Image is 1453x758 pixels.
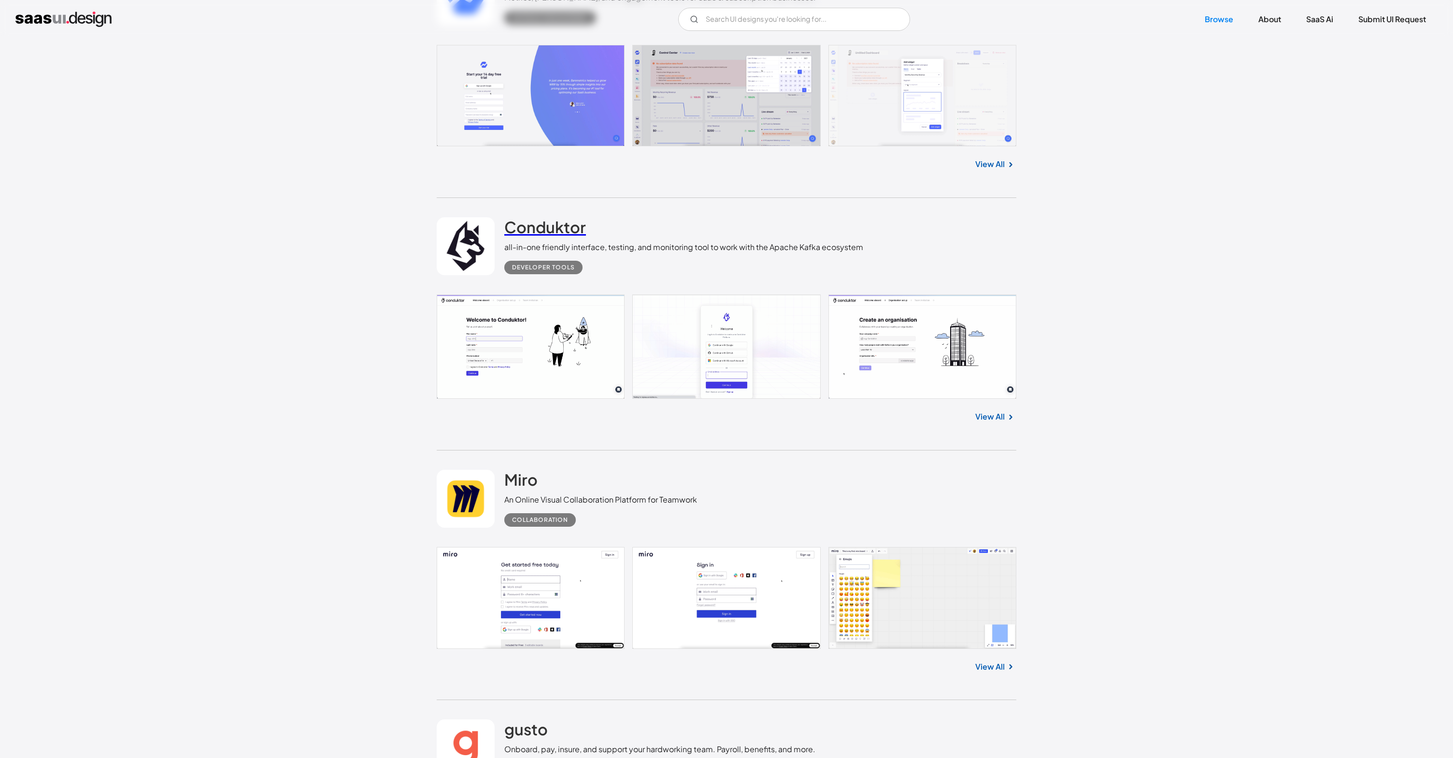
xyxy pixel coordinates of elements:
[678,8,910,31] input: Search UI designs you're looking for...
[678,8,910,31] form: Email Form
[504,241,863,253] div: all-in-one friendly interface, testing, and monitoring tool to work with the Apache Kafka ecosystem
[975,661,1005,673] a: View All
[504,217,586,237] h2: Conduktor
[504,719,548,739] h2: gusto
[15,12,112,27] a: home
[504,719,548,744] a: gusto
[1347,9,1438,30] a: Submit UI Request
[975,158,1005,170] a: View All
[975,411,1005,422] a: View All
[504,494,697,505] div: An Online Visual Collaboration Platform for Teamwork
[1193,9,1245,30] a: Browse
[504,744,815,755] div: Onboard, pay, insure, and support your hardworking team. Payroll, benefits, and more.
[504,470,538,494] a: Miro
[1295,9,1345,30] a: SaaS Ai
[504,217,586,241] a: Conduktor
[512,514,568,526] div: Collaboration
[1247,9,1293,30] a: About
[504,470,538,489] h2: Miro
[512,262,575,273] div: Developer tools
